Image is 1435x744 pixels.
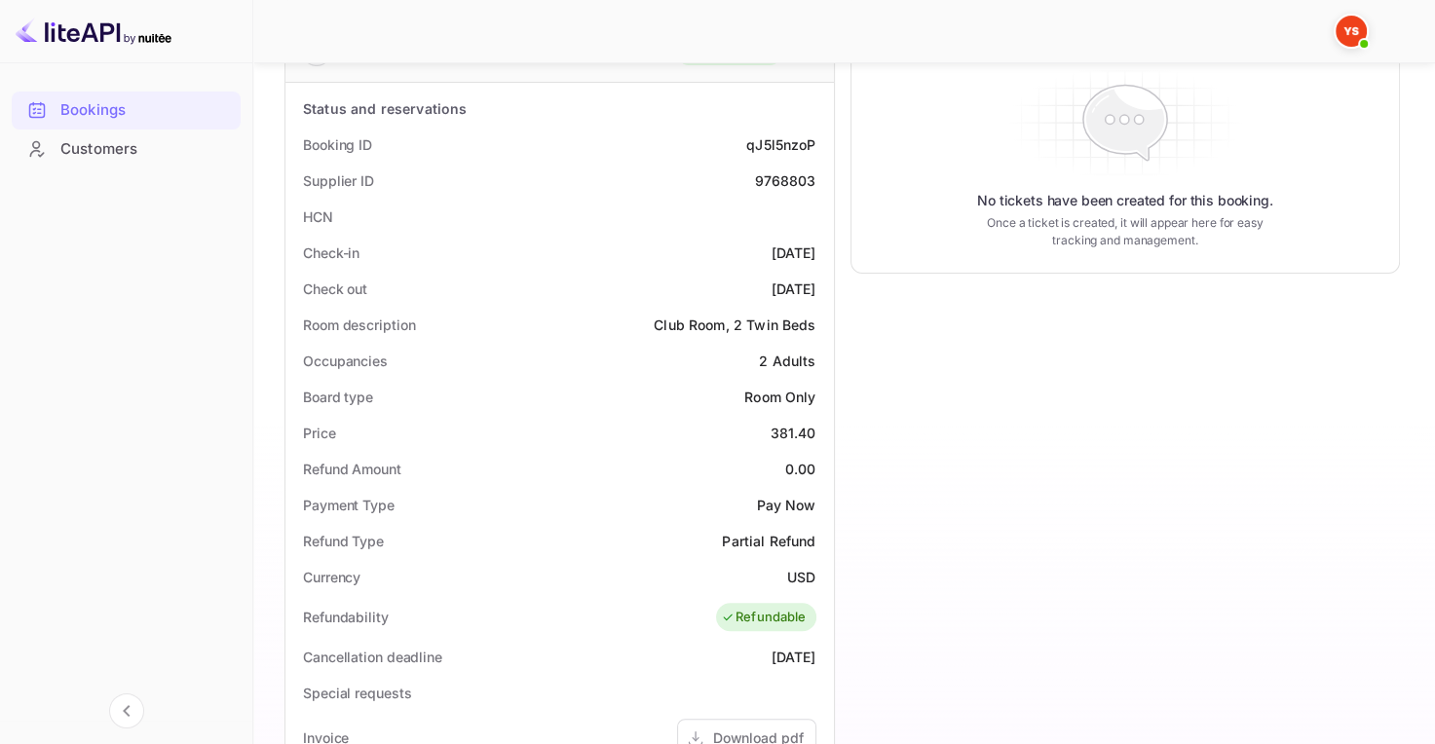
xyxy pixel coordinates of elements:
[303,497,395,513] ya-tr-span: Payment Type
[785,459,816,479] div: 0.00
[303,100,467,117] ya-tr-span: Status and reservations
[303,280,367,297] ya-tr-span: Check out
[109,693,144,728] button: Collapse navigation
[772,242,816,263] div: [DATE]
[303,389,373,405] ya-tr-span: Board type
[756,497,815,513] ya-tr-span: Pay Now
[12,130,241,167] a: Customers
[736,608,807,627] ya-tr-span: Refundable
[303,425,336,441] ya-tr-span: Price
[787,569,815,585] ya-tr-span: USD
[303,649,442,665] ya-tr-span: Cancellation deadline
[303,353,388,369] ya-tr-span: Occupancies
[303,569,360,585] ya-tr-span: Currency
[722,533,815,549] ya-tr-span: Partial Refund
[303,172,374,189] ya-tr-span: Supplier ID
[759,353,815,369] ya-tr-span: 2 Adults
[60,99,126,122] ya-tr-span: Bookings
[1336,16,1367,47] img: Yandex Support
[12,92,241,130] div: Bookings
[978,214,1271,249] ya-tr-span: Once a ticket is created, it will appear here for easy tracking and management.
[303,609,389,625] ya-tr-span: Refundability
[771,423,816,443] div: 381.40
[12,92,241,128] a: Bookings
[977,191,1273,210] ya-tr-span: No tickets have been created for this booking.
[772,279,816,299] div: [DATE]
[60,138,137,161] ya-tr-span: Customers
[303,685,411,701] ya-tr-span: Special requests
[303,461,401,477] ya-tr-span: Refund Amount
[754,170,815,191] div: 9768803
[303,244,359,261] ya-tr-span: Check-in
[772,647,816,667] div: [DATE]
[16,16,171,47] img: LiteAPI logo
[744,389,815,405] ya-tr-span: Room Only
[303,136,372,153] ya-tr-span: Booking ID
[303,533,384,549] ya-tr-span: Refund Type
[746,136,815,153] ya-tr-span: qJ5l5nzoP
[654,316,815,333] ya-tr-span: Club Room, 2 Twin Beds
[12,130,241,168] div: Customers
[303,208,333,225] ya-tr-span: HCN
[303,316,415,333] ya-tr-span: Room description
